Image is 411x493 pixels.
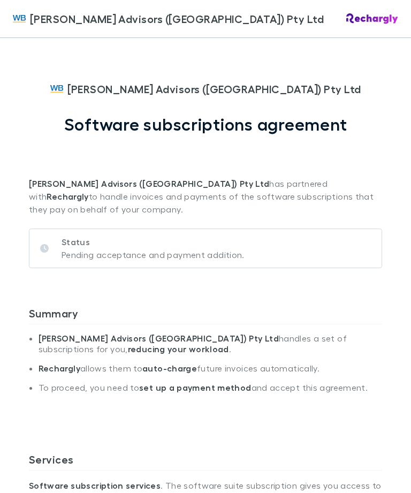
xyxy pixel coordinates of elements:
strong: reducing your workload [128,344,229,354]
img: Rechargly Logo [346,13,398,24]
p: Pending acceptance and payment addition. [62,248,245,261]
li: To proceed, you need to and accept this agreement. [39,382,382,401]
img: William Buck Advisors (WA) Pty Ltd's Logo [13,12,26,25]
p: has partnered with to handle invoices and payments of the software subscriptions that they pay on... [29,134,382,216]
p: Status [62,236,245,248]
strong: Software subscription services [29,480,161,491]
strong: set up a payment method [139,382,251,393]
h3: Summary [29,307,382,324]
strong: Rechargly [39,363,80,374]
li: allows them to future invoices automatically. [39,363,382,382]
strong: [PERSON_NAME] Advisors ([GEOGRAPHIC_DATA]) Pty Ltd [29,178,269,189]
strong: auto-charge [142,363,197,374]
li: handles a set of subscriptions for you, . [39,333,382,363]
h3: Services [29,453,382,470]
strong: Rechargly [47,191,88,202]
span: [PERSON_NAME] Advisors ([GEOGRAPHIC_DATA]) Pty Ltd [30,11,324,27]
span: [PERSON_NAME] Advisors ([GEOGRAPHIC_DATA]) Pty Ltd [67,81,361,97]
img: William Buck Advisors (WA) Pty Ltd's Logo [50,82,63,95]
h1: Software subscriptions agreement [64,114,347,134]
strong: [PERSON_NAME] Advisors ([GEOGRAPHIC_DATA]) Pty Ltd [39,333,279,344]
